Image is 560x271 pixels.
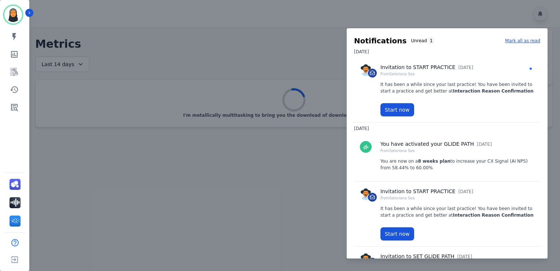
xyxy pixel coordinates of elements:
[380,140,474,148] p: You have activated your GLIDE PATH
[380,81,534,94] p: It has been a while since your last practice! You have been invited to start a practice and get b...
[457,253,472,260] p: [DATE]
[458,188,474,195] p: [DATE]
[453,88,534,94] strong: Interaction Reason Confirmation
[380,148,492,153] p: From Seioriana Sea
[411,37,427,44] p: Unread
[380,158,534,171] p: You are now on a to increase your CX Signal (AI NPS) from 58.44% to 60.00%
[4,6,22,24] img: Bordered avatar
[360,188,372,200] img: Rounded avatar
[477,141,492,148] p: [DATE]
[380,64,456,71] p: Invitation to START PRACTICE
[428,37,434,45] div: 1
[380,205,534,218] p: It has been a while since your last practice! You have been invited to start a practice and get b...
[453,213,534,218] strong: Interaction Reason Confirmation
[458,64,474,71] p: [DATE]
[354,123,540,134] h3: [DATE]
[360,253,372,265] img: Rounded avatar
[380,195,473,201] p: From Seioriana Sea
[380,227,414,241] button: Start now
[505,37,540,44] p: Mark all as read
[354,46,540,58] h3: [DATE]
[354,36,406,46] h2: Notifications
[418,159,450,164] strong: 8 weeks plan
[380,188,456,195] p: Invitation to START PRACTICE
[380,253,454,260] p: Invitation to SET GLIDE PATH
[360,64,372,76] img: Rounded avatar
[380,103,414,116] button: Start now
[380,71,473,77] p: From Seioriana Sea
